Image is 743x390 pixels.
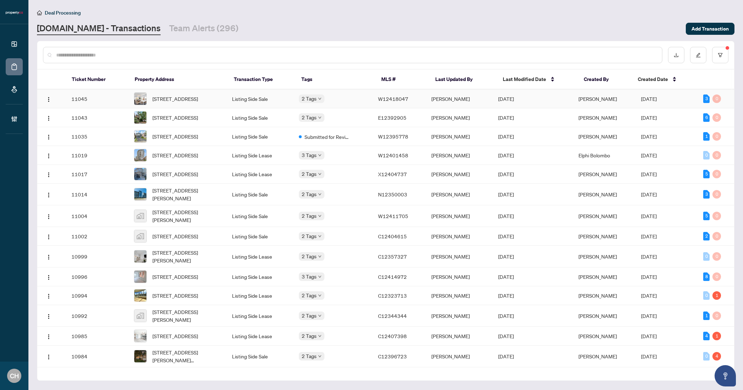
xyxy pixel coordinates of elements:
span: [DATE] [498,171,514,177]
img: Logo [46,172,52,178]
img: thumbnail-img [134,130,146,142]
span: 2 Tags [302,332,317,340]
td: [PERSON_NAME] [426,90,492,108]
button: Logo [43,189,54,200]
td: [PERSON_NAME] [426,346,492,367]
button: download [668,47,684,63]
span: [PERSON_NAME] [578,253,617,260]
img: thumbnail-img [134,149,146,161]
button: Logo [43,251,54,262]
td: Listing Side Sale [226,127,293,146]
img: logo [6,11,23,15]
div: 6 [703,113,710,122]
span: [PERSON_NAME] [578,114,617,121]
div: 5 [703,212,710,220]
span: [DATE] [498,333,514,339]
span: [PERSON_NAME] [578,292,617,299]
div: 0 [712,151,721,159]
span: 3 Tags [302,151,317,159]
div: 8 [703,272,710,281]
button: edit [690,47,706,63]
div: 0 [703,291,710,300]
img: Logo [46,192,52,198]
img: thumbnail-img [134,210,146,222]
span: [PERSON_NAME] [578,171,617,177]
img: Logo [46,314,52,319]
span: [DATE] [498,152,514,158]
td: [PERSON_NAME] [426,267,492,286]
span: [PERSON_NAME] [578,213,617,219]
span: W12418047 [378,96,408,102]
span: down [318,214,322,218]
span: [STREET_ADDRESS][PERSON_NAME] [152,186,221,202]
span: [DATE] [641,273,657,280]
img: thumbnail-img [134,112,146,124]
img: Logo [46,275,52,280]
span: [STREET_ADDRESS][PERSON_NAME] [152,308,221,324]
span: C12396723 [378,353,407,359]
span: C12344344 [378,313,407,319]
img: thumbnail-img [134,188,146,200]
img: thumbnail-img [134,93,146,105]
span: [STREET_ADDRESS] [152,292,198,299]
span: N12350003 [378,191,407,197]
th: Transaction Type [228,70,296,90]
span: [DATE] [498,114,514,121]
td: Listing Side Lease [226,305,293,327]
span: [PERSON_NAME] [578,133,617,140]
td: 10984 [66,346,128,367]
span: down [318,255,322,258]
td: 11014 [66,184,128,205]
a: Team Alerts (296) [169,22,238,35]
td: Listing Side Lease [226,267,293,286]
span: [DATE] [498,133,514,140]
th: Tags [296,70,376,90]
span: X12404737 [378,171,407,177]
div: 1 [703,312,710,320]
span: down [318,234,322,238]
td: Listing Side Lease [226,246,293,267]
td: 10999 [66,246,128,267]
span: Submitted for Review [305,133,351,141]
span: [STREET_ADDRESS] [152,332,198,340]
span: [DATE] [498,213,514,219]
div: 0 [712,272,721,281]
a: [DOMAIN_NAME] - Transactions [37,22,161,35]
td: 10996 [66,267,128,286]
span: [PERSON_NAME] [578,96,617,102]
td: [PERSON_NAME] [426,327,492,346]
td: [PERSON_NAME] [426,127,492,146]
span: [DATE] [498,273,514,280]
button: Logo [43,112,54,123]
span: 3 Tags [302,272,317,281]
span: down [318,97,322,101]
th: Ticket Number [66,70,129,90]
td: Listing Side Sale [226,227,293,246]
img: Logo [46,293,52,299]
span: [DATE] [641,233,657,239]
div: 0 [703,151,710,159]
span: C12414972 [378,273,407,280]
td: 11035 [66,127,128,146]
button: Logo [43,290,54,301]
div: 0 [712,190,721,199]
span: Created Date [638,75,668,83]
span: 2 Tags [302,212,317,220]
td: Listing Side Lease [226,165,293,184]
button: Logo [43,271,54,282]
div: 3 [703,94,710,103]
span: [DATE] [641,353,657,359]
span: down [318,314,322,318]
span: [DATE] [641,133,657,140]
button: Logo [43,210,54,222]
button: Logo [43,310,54,321]
span: C12404615 [378,233,407,239]
div: 4 [712,352,721,361]
img: thumbnail-img [134,310,146,322]
th: Created Date [632,70,695,90]
span: [DATE] [641,333,657,339]
td: [PERSON_NAME] [426,146,492,165]
span: CH [10,371,19,381]
img: Logo [46,134,52,140]
td: [PERSON_NAME] [426,108,492,127]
